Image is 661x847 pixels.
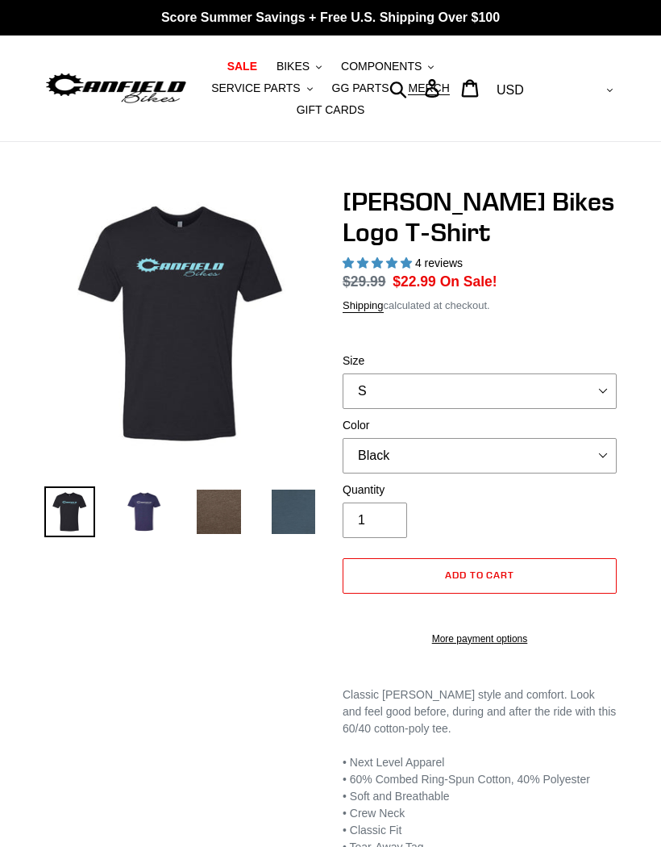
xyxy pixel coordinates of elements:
[343,273,386,290] s: $29.99
[119,486,170,537] img: Load image into Gallery viewer, Canfield Bikes Logo T-Shirt
[343,298,617,314] div: calculated at checkout.
[343,353,617,369] label: Size
[343,257,415,269] span: 5.00 stars
[48,190,315,457] img: Canfield Bikes Logo T-Shirt
[415,257,463,269] span: 4 reviews
[268,486,319,537] img: Load image into Gallery viewer, Canfield Bikes Logo T-Shirt
[297,103,365,117] span: GIFT CARDS
[332,81,389,95] span: GG PARTS
[343,186,617,248] h1: [PERSON_NAME] Bikes Logo T-Shirt
[289,99,373,121] a: GIFT CARDS
[44,70,188,106] img: Canfield Bikes
[343,686,617,737] div: Classic [PERSON_NAME] style and comfort. Look and feel good before, during and after the ride wit...
[343,299,384,313] a: Shipping
[445,569,515,581] span: Add to cart
[341,60,422,73] span: COMPONENTS
[324,77,397,99] a: GG PARTS
[203,77,320,99] button: SERVICE PARTS
[440,271,497,292] span: On Sale!
[276,60,310,73] span: BIKES
[343,417,617,434] label: Color
[343,632,617,646] a: More payment options
[219,56,265,77] a: SALE
[211,81,300,95] span: SERVICE PARTS
[343,558,617,594] button: Add to cart
[193,486,244,537] img: Load image into Gallery viewer, Canfield Bikes Logo T-Shirt
[44,486,95,537] img: Load image into Gallery viewer, Canfield Bikes Logo T-Shirt
[333,56,442,77] button: COMPONENTS
[393,273,436,290] span: $22.99
[227,60,257,73] span: SALE
[343,482,617,499] label: Quantity
[268,56,330,77] button: BIKES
